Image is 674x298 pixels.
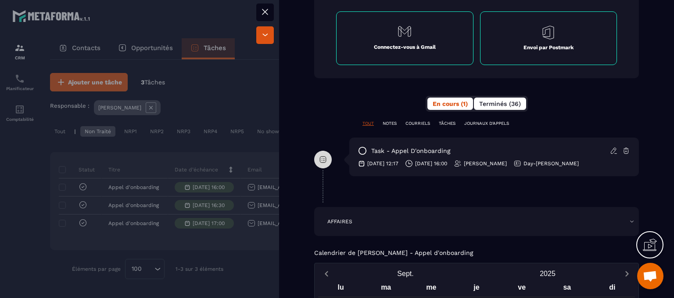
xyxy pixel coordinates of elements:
div: di [590,281,635,297]
a: Ouvrir le chat [637,263,663,289]
p: TÂCHES [439,120,455,127]
p: Calendrier de [PERSON_NAME] - Appel d'onboarding [314,249,473,256]
p: COURRIELS [405,120,430,127]
button: Next month [619,268,635,280]
div: me [409,281,454,297]
button: Open months overlay [334,266,477,281]
button: Terminés (36) [474,98,526,110]
p: [DATE] 12:17 [367,160,398,167]
p: NOTES [383,120,397,127]
p: [DATE] 16:00 [415,160,447,167]
span: Terminés (36) [479,100,521,107]
div: ve [499,281,545,297]
p: task - Appel d'onboarding [371,147,450,155]
p: TOUT [362,120,374,127]
button: Previous month [318,268,334,280]
button: Open years overlay [477,266,619,281]
p: AFFAIRES [327,218,352,225]
p: Connectez-vous à Gmail [374,44,436,51]
p: JOURNAUX D'APPELS [464,120,509,127]
p: [PERSON_NAME] [464,160,507,167]
p: Day-[PERSON_NAME] [523,160,579,167]
button: En cours (1) [427,98,473,110]
div: lu [318,281,363,297]
div: je [454,281,499,297]
span: En cours (1) [433,100,468,107]
div: sa [545,281,590,297]
p: Envoi par Postmark [523,44,574,51]
div: ma [363,281,409,297]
